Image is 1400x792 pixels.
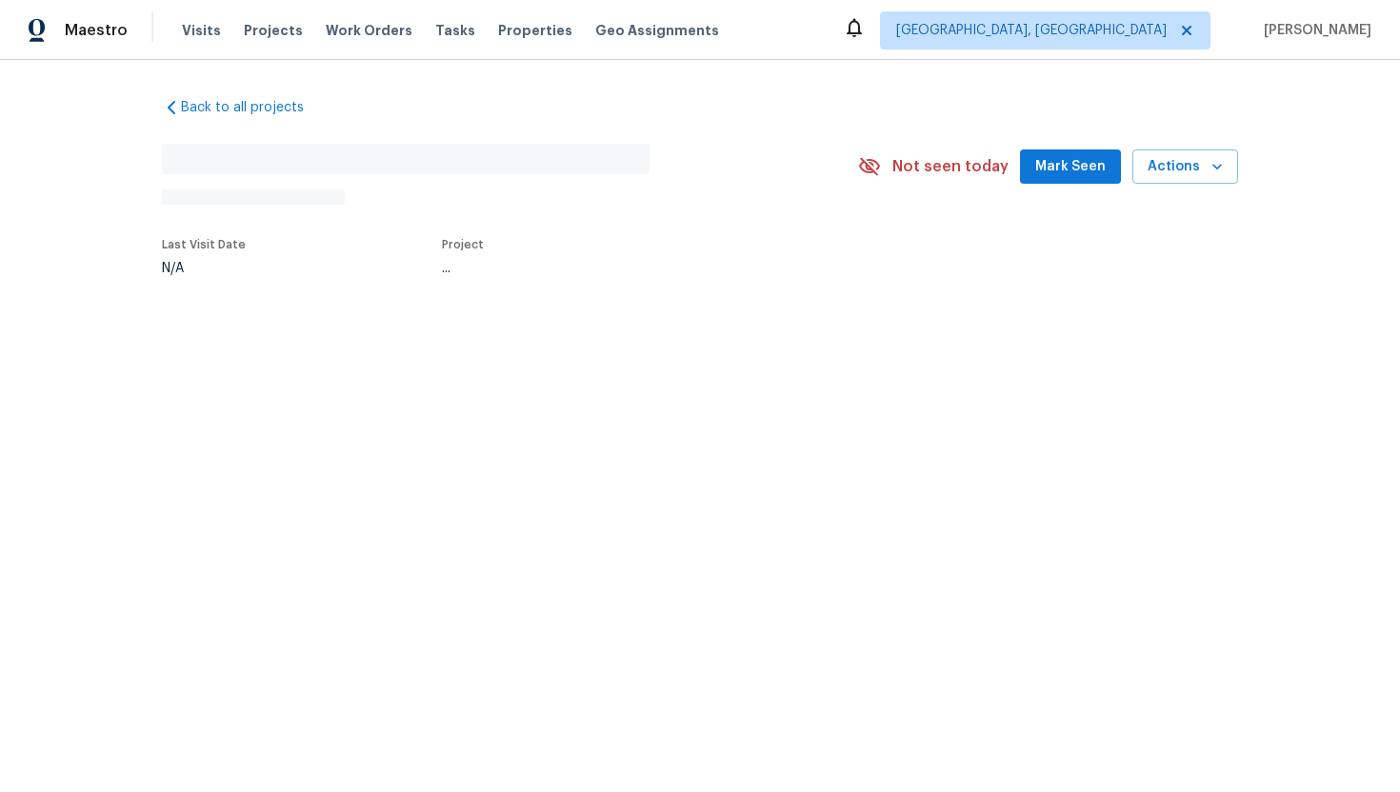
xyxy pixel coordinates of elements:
span: Geo Assignments [595,21,719,40]
span: Last Visit Date [162,239,246,250]
span: Actions [1148,155,1223,179]
span: [GEOGRAPHIC_DATA], [GEOGRAPHIC_DATA] [896,21,1167,40]
a: Back to all projects [162,98,345,117]
span: Not seen today [892,157,1009,176]
span: Properties [498,21,572,40]
span: Maestro [65,21,128,40]
span: Projects [244,21,303,40]
div: ... [442,262,808,275]
button: Actions [1132,149,1238,185]
span: Work Orders [326,21,412,40]
span: Visits [182,21,221,40]
button: Mark Seen [1020,149,1121,185]
span: Tasks [435,24,475,37]
span: [PERSON_NAME] [1256,21,1371,40]
span: Project [442,239,484,250]
span: Mark Seen [1035,155,1106,179]
div: N/A [162,262,246,275]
